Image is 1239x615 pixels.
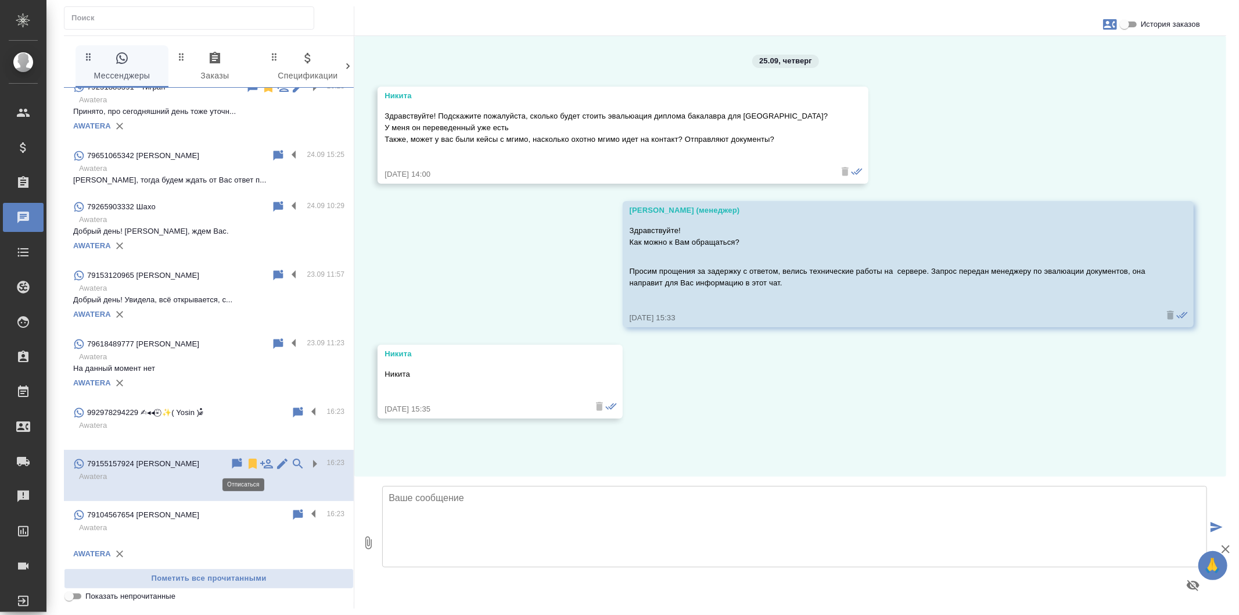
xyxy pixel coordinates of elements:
[73,378,111,387] a: AWATERA
[630,205,1153,216] div: [PERSON_NAME] (менеджер)
[64,501,354,570] div: 79104567654 [PERSON_NAME]16:23AwateraAWATERA
[291,508,305,522] div: Пометить непрочитанным
[73,310,111,319] a: AWATERA
[111,545,128,563] button: Удалить привязку
[79,283,344,294] p: Awatera
[385,110,828,145] p: Здравствуйте! Подскажите пожалуйста, сколько будет стоить эвальюация диплома бакалавра для [GEOGR...
[73,363,344,374] p: На данный момент нет
[64,568,354,589] button: Пометить все прочитанными
[327,508,345,520] p: 16:23
[79,163,344,174] p: Awatera
[73,174,344,186] p: [PERSON_NAME], тогда будем ждать от Вас ответ п...
[1203,553,1223,578] span: 🙏
[64,142,354,193] div: 79651065342 [PERSON_NAME]24.09 15:25Awatera[PERSON_NAME], тогда будем ждать от Вас ответ п...
[230,457,244,471] div: Пометить непрочитанным
[87,509,199,521] p: 79104567654 [PERSON_NAME]
[73,549,111,558] a: AWATERA
[271,200,285,214] div: Пометить непрочитанным
[87,150,199,162] p: 79651065342 [PERSON_NAME]
[307,200,345,212] p: 24.09 10:29
[79,420,344,431] p: Awatera
[64,262,354,330] div: 79153120965 [PERSON_NAME]23.09 11:57AwateraДобрый день! Увидела, всё открывается, с...AWATERA
[630,312,1153,324] div: [DATE] 15:33
[385,348,581,360] div: Никита
[307,149,345,160] p: 24.09 15:25
[82,51,161,83] span: Мессенджеры
[1096,10,1124,38] button: Заявки
[87,458,199,470] p: 79155157924 [PERSON_NAME]
[271,269,285,283] div: Пометить непрочитанным
[111,306,128,323] button: Удалить привязку
[70,572,347,585] span: Пометить все прочитанными
[73,294,344,306] p: Добрый день! Увидела, всё открывается, с...
[64,330,354,399] div: 79618489777 [PERSON_NAME]23.09 11:23AwateraНа данный момент нетAWATERA
[175,51,254,83] span: Заказы
[73,121,111,130] a: AWATERA
[268,51,347,83] span: Спецификации
[64,450,354,501] div: 79155157924 [PERSON_NAME]16:23Awatera
[271,337,285,351] div: Пометить непрочитанным
[385,403,581,415] div: [DATE] 15:35
[385,90,828,102] div: Никита
[111,237,128,255] button: Удалить привязку
[111,374,128,392] button: Удалить привязку
[246,80,260,94] div: Пометить непрочитанным
[1141,19,1200,30] span: История заказов
[327,457,345,469] p: 16:23
[71,10,314,26] input: Поиск
[85,591,175,602] span: Показать непрочитанные
[630,266,1153,289] p: Просим прощения за задержку с ответом, велись технические работы на сервере. Запрос передан менед...
[385,369,581,380] p: Никита
[87,407,204,419] p: 992978294229 ✍︎◂◂⍣̶⃝̶ ✨( Yosin )⸙ꠋꠋꠋꠋꠋ
[64,399,354,450] div: 992978294229 ✍︎◂◂⍣̶⃝̶ ✨( Yosin )⸙ꠋꠋꠋꠋꠋ16:23Awatera
[64,73,354,142] div: 79251885391 - Тигран16:23AwateraПринято, про сегодняшний день тоже уточн...AWATERA
[385,169,828,180] div: [DATE] 14:00
[176,51,187,62] svg: Зажми и перетащи, чтобы поменять порядок вкладок
[79,94,344,106] p: Awatera
[269,51,280,62] svg: Зажми и перетащи, чтобы поменять порядок вкладок
[79,214,344,226] p: Awatera
[271,149,285,163] div: Пометить непрочитанным
[73,241,111,250] a: AWATERA
[327,406,345,417] p: 16:23
[73,226,344,237] p: Добрый день! [PERSON_NAME], ждем Вас.
[111,117,128,135] button: Удалить привязку
[307,337,345,349] p: 23.09 11:23
[87,201,156,213] p: 79265903332 Шахо
[79,522,344,534] p: Awatera
[307,269,345,280] p: 23.09 11:57
[1179,571,1207,599] button: Предпросмотр
[759,55,812,67] p: 25.09, четверг
[79,351,344,363] p: Awatera
[79,471,344,482] p: Awatera
[64,193,354,262] div: 79265903332 Шахо24.09 10:29AwateraДобрый день! [PERSON_NAME], ждем Вас.AWATERA
[291,406,305,420] div: Пометить непрочитанным
[87,338,199,350] p: 79618489777 [PERSON_NAME]
[630,225,1153,248] p: Здравствуйте! Как можно к Вам обращаться?
[1198,551,1227,580] button: 🙏
[73,106,344,117] p: Принято, про сегодняшний день тоже уточн...
[87,270,199,281] p: 79153120965 [PERSON_NAME]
